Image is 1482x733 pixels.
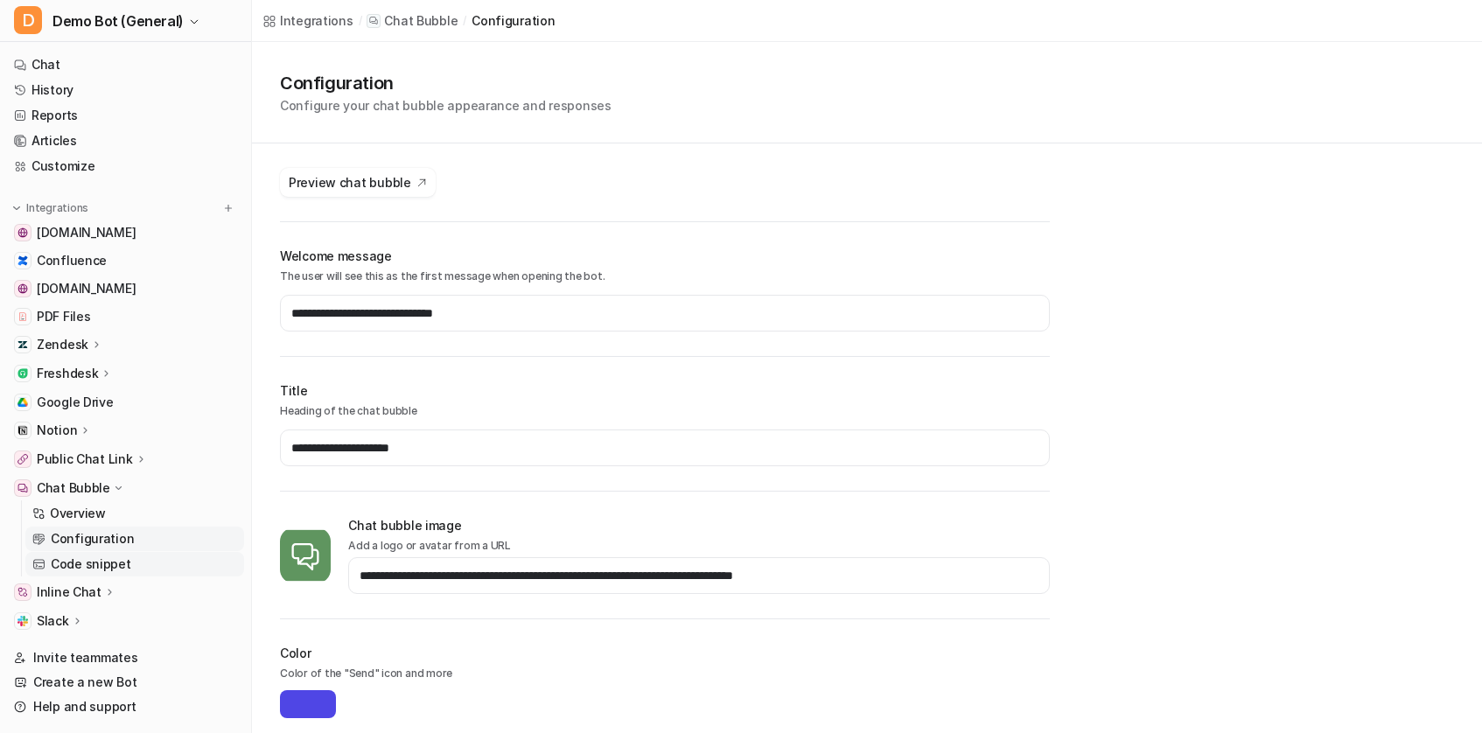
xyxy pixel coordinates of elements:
p: Slack [37,612,69,630]
img: Notion [17,425,28,436]
a: Reports [7,103,244,128]
span: [DOMAIN_NAME] [37,280,136,297]
a: Chat Bubble [367,12,458,30]
span: Confluence [37,252,107,269]
span: / [463,13,466,29]
span: / [359,13,362,29]
img: Chat Bubble [17,483,28,493]
span: PDF Files [37,308,90,325]
p: Code snippet [51,555,131,573]
p: Chat Bubble [384,12,458,30]
img: Google Drive [17,397,28,408]
img: Confluence [17,255,28,266]
img: www.airbnb.com [17,283,28,294]
a: Invite teammates [7,646,244,670]
h2: Chat bubble image [348,516,1050,534]
p: Chat Bubble [37,479,110,497]
a: Code snippet [25,552,244,576]
a: Articles [7,129,244,153]
img: expand menu [10,202,23,214]
p: Public Chat Link [37,450,133,468]
img: menu_add.svg [222,202,234,214]
h2: Color [280,644,1050,662]
a: Google DriveGoogle Drive [7,390,244,415]
span: D [14,6,42,34]
a: ConfluenceConfluence [7,248,244,273]
p: Notion [37,422,77,439]
p: Integrations [26,201,88,215]
h2: Title [280,381,1050,400]
button: Integrations [7,199,94,217]
p: Overview [50,505,106,522]
p: Inline Chat [37,583,101,601]
img: Slack [17,616,28,626]
img: www.atlassian.com [17,227,28,238]
a: Integrations [262,11,353,30]
p: Configuration [51,530,134,548]
h1: Configuration [280,70,612,96]
img: Zendesk [17,339,28,350]
a: Help and support [7,695,244,719]
img: Freshdesk [17,368,28,379]
a: www.airbnb.com[DOMAIN_NAME] [7,276,244,301]
a: Create a new Bot [7,670,244,695]
div: Integrations [280,11,353,30]
a: Overview [25,501,244,526]
img: Public Chat Link [17,454,28,464]
span: [DOMAIN_NAME] [37,224,136,241]
p: Configure your chat bubble appearance and responses [280,96,612,115]
a: configuration [472,11,555,30]
p: Heading of the chat bubble [280,403,1050,419]
a: Chat [7,52,244,77]
a: History [7,78,244,102]
button: Preview chat bubble [280,168,436,197]
img: PDF Files [17,311,28,322]
p: Add a logo or avatar from a URL [348,538,1050,554]
span: Google Drive [37,394,114,411]
span: Demo Bot (General) [52,9,184,33]
span: Preview chat bubble [289,173,411,192]
p: Freshdesk [37,365,98,382]
img: chat [280,527,331,583]
p: Color of the "Send" icon and more [280,666,1050,687]
a: Configuration [25,527,244,551]
h2: Welcome message [280,247,1050,265]
p: The user will see this as the first message when opening the bot. [280,269,1050,284]
img: Inline Chat [17,587,28,597]
p: Zendesk [37,336,88,353]
a: PDF FilesPDF Files [7,304,244,329]
a: www.atlassian.com[DOMAIN_NAME] [7,220,244,245]
a: Customize [7,154,244,178]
